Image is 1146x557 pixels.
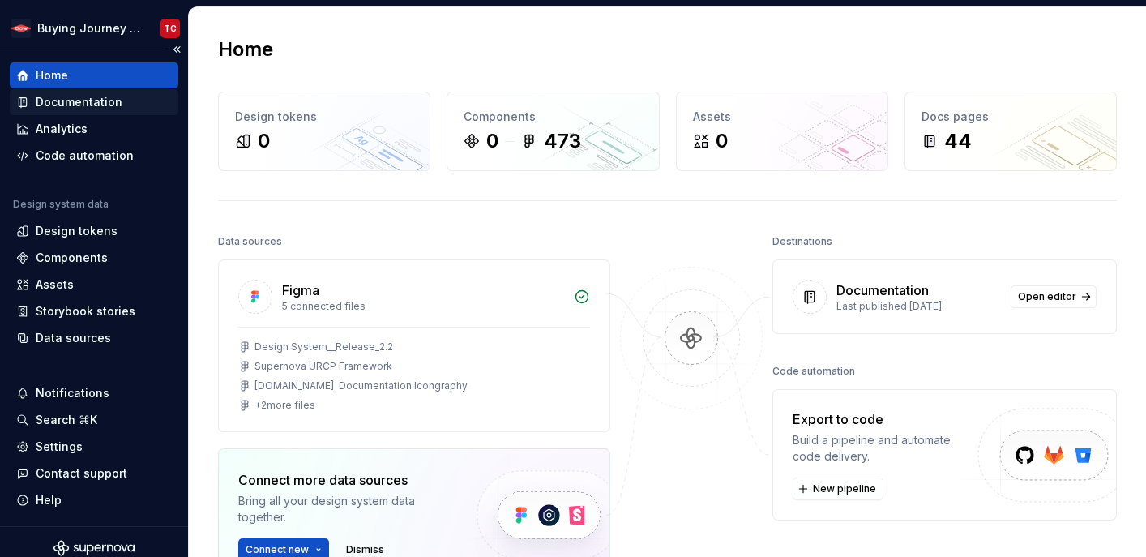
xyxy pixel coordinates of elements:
button: Help [10,487,178,513]
div: Code automation [36,148,134,164]
a: Storybook stories [10,298,178,324]
a: Assets0 [676,92,888,171]
div: 5 connected files [282,300,564,313]
div: 473 [544,128,581,154]
div: Contact support [36,465,127,482]
div: 0 [258,128,270,154]
a: Code automation [10,143,178,169]
span: Dismiss [346,543,384,556]
a: Settings [10,434,178,460]
div: Figma [282,281,319,300]
div: Last published [DATE] [836,300,1001,313]
div: Docs pages [922,109,1100,125]
button: Buying Journey BlueprintTC [3,11,185,45]
div: Design System__Release_2.2 [254,341,393,353]
a: Design tokens0 [218,92,430,171]
div: Components [464,109,642,125]
div: Bring all your design system data together. [238,493,449,525]
a: Analytics [10,116,178,142]
a: Data sources [10,325,178,351]
div: Assets [693,109,871,125]
button: Contact support [10,461,178,486]
div: Notifications [36,385,109,401]
div: Storybook stories [36,303,135,319]
a: Design tokens [10,218,178,244]
button: Notifications [10,380,178,406]
div: 0 [716,128,728,154]
button: Search ⌘K [10,407,178,433]
div: Data sources [36,330,111,346]
div: Components [36,250,108,266]
div: Documentation [836,281,929,300]
div: Buying Journey Blueprint [37,20,141,36]
img: ebcb961f-3702-4f4f-81a3-20bbd08d1a2b.png [11,19,31,38]
div: Data sources [218,230,282,253]
button: New pipeline [793,478,883,500]
div: Search ⌘K [36,412,97,428]
div: Design tokens [235,109,413,125]
div: 44 [944,128,972,154]
div: Settings [36,439,83,455]
div: Supernova URCP Framework [254,360,392,373]
div: 0 [486,128,498,154]
div: Assets [36,276,74,293]
button: Collapse sidebar [165,38,188,61]
div: [DOMAIN_NAME] Documentation Icongraphy [254,379,468,392]
a: Components [10,245,178,271]
svg: Supernova Logo [53,540,135,556]
a: Figma5 connected filesDesign System__Release_2.2Supernova URCP Framework[DOMAIN_NAME] Documentati... [218,259,610,432]
div: Help [36,492,62,508]
a: Open editor [1011,285,1097,308]
a: Documentation [10,89,178,115]
a: Docs pages44 [904,92,1117,171]
div: Connect more data sources [238,470,449,490]
div: Home [36,67,68,84]
div: + 2 more files [254,399,315,412]
div: Design system data [13,198,109,211]
div: Code automation [772,360,855,383]
div: Build a pipeline and automate code delivery. [793,432,980,465]
div: Documentation [36,94,122,110]
a: Assets [10,272,178,298]
div: TC [164,22,177,35]
span: New pipeline [813,482,876,495]
span: Connect new [246,543,309,556]
div: Analytics [36,121,88,137]
span: Open editor [1018,290,1076,303]
div: Destinations [772,230,832,253]
div: Export to code [793,409,980,429]
a: Components0473 [447,92,659,171]
div: Design tokens [36,223,118,239]
a: Home [10,62,178,88]
h2: Home [218,36,273,62]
